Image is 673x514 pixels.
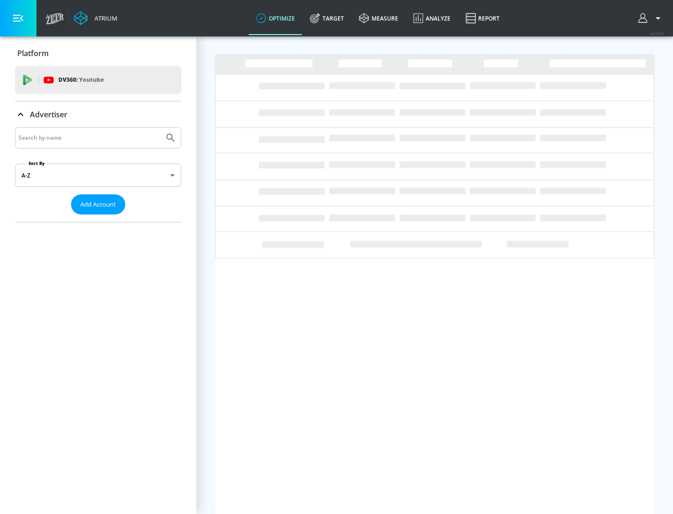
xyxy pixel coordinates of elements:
a: Target [302,1,351,35]
div: Advertiser [15,127,181,222]
a: Analyze [406,1,458,35]
p: Platform [17,48,49,58]
a: measure [351,1,406,35]
button: Add Account [71,194,125,214]
span: Add Account [80,199,116,210]
a: Report [458,1,507,35]
span: v 4.32.0 [651,31,664,36]
div: DV360: Youtube [15,66,181,94]
input: Search by name [19,132,160,144]
div: Platform [15,40,181,66]
p: DV360: [58,75,104,85]
a: optimize [249,1,302,35]
a: Atrium [74,11,117,25]
p: Youtube [79,75,104,85]
div: Atrium [91,14,117,22]
div: Advertiser [15,101,181,128]
label: Sort By [27,160,47,166]
div: A-Z [15,164,181,187]
p: Advertiser [30,109,67,120]
nav: list of Advertiser [15,214,181,222]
